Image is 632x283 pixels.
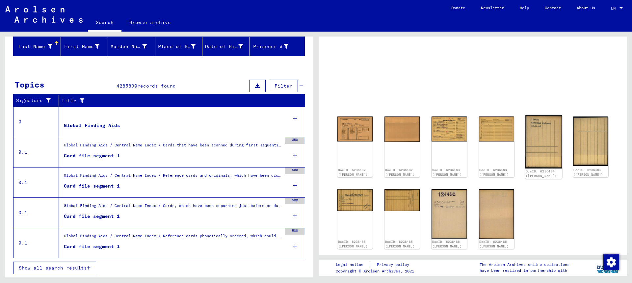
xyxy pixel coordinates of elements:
mat-header-cell: Last Name [13,37,61,56]
img: 002.jpg [384,189,420,212]
img: 002.jpg [479,116,514,141]
a: DocID: 6236482 ([PERSON_NAME]) [338,168,368,176]
img: 001.jpg [432,116,467,142]
div: Signature [16,97,54,104]
div: Topics [15,79,44,90]
td: 0.1 [13,228,59,258]
a: DocID: 6236483 ([PERSON_NAME]) [432,168,462,176]
mat-header-cell: First Name [61,37,108,56]
a: Search [88,14,121,32]
a: Legal notice [336,261,369,268]
img: 001.jpg [525,115,562,168]
div: 500 [285,228,305,235]
div: First Name [64,41,108,52]
td: 0.1 [13,197,59,228]
a: DocID: 6236485 ([PERSON_NAME]) [338,240,368,248]
div: Card file segment 1 [64,213,120,220]
img: Arolsen_neg.svg [5,6,83,23]
span: 4285890 [117,83,137,89]
div: Prisoner # [252,43,289,50]
img: 002.jpg [573,116,608,166]
span: records found [137,83,176,89]
div: Global Finding Aids / Central Name Index / Reference cards and originals, which have been discove... [64,172,282,182]
p: The Arolsen Archives online collections [480,262,569,268]
a: DocID: 6236484 ([PERSON_NAME]) [526,169,557,178]
div: | [336,261,417,268]
div: Card file segment 1 [64,152,120,159]
div: Signature [16,95,60,106]
td: 0 [13,107,59,137]
img: yv_logo.png [595,259,620,276]
button: Filter [269,80,298,92]
div: Global Finding Aids / Central Name Index / Reference cards phonetically ordered, which could not ... [64,233,282,242]
p: have been realized in partnership with [480,268,569,273]
div: Last Name [16,43,52,50]
div: 350 [285,137,305,144]
div: Global Finding Aids / Central Name Index / Cards that have been scanned during first sequential m... [64,142,282,151]
div: Place of Birth [158,41,204,52]
span: Show all search results [19,265,87,271]
p: Copyright © Arolsen Archives, 2021 [336,268,417,274]
div: Card file segment 1 [64,183,120,190]
img: 001.jpg [337,189,373,211]
a: DocID: 6236483 ([PERSON_NAME]) [479,168,509,176]
img: 002.jpg [384,116,420,142]
mat-header-cell: Date of Birth [202,37,250,56]
a: Privacy policy [372,261,417,268]
div: Global Finding Aids [64,122,120,129]
mat-header-cell: Prisoner # [250,37,305,56]
div: Place of Birth [158,43,196,50]
a: Browse archive [121,14,179,30]
td: 0.1 [13,167,59,197]
a: DocID: 6236486 ([PERSON_NAME]) [479,240,509,248]
div: 500 [285,167,305,174]
div: Prisoner # [252,41,297,52]
div: Title [62,95,299,106]
img: Change consent [603,254,619,270]
div: Card file segment 1 [64,243,120,250]
div: 500 [285,198,305,204]
span: EN [611,6,618,11]
button: Show all search results [13,262,96,274]
a: DocID: 6236482 ([PERSON_NAME]) [385,168,415,176]
img: 001.jpg [337,116,373,141]
span: Filter [275,83,292,89]
div: Title [62,97,292,104]
mat-header-cell: Maiden Name [108,37,155,56]
div: Last Name [16,41,61,52]
a: DocID: 6236484 ([PERSON_NAME]) [573,168,603,176]
td: 0.1 [13,137,59,167]
div: Global Finding Aids / Central Name Index / Cards, which have been separated just before or during... [64,203,282,212]
img: 002.jpg [479,189,514,239]
div: First Name [64,43,100,50]
a: DocID: 6236485 ([PERSON_NAME]) [385,240,415,248]
div: Date of Birth [205,43,243,50]
div: Maiden Name [111,41,155,52]
div: Maiden Name [111,43,147,50]
div: Date of Birth [205,41,251,52]
mat-header-cell: Place of Birth [155,37,203,56]
a: DocID: 6236486 ([PERSON_NAME]) [432,240,462,248]
img: 001.jpg [432,189,467,239]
